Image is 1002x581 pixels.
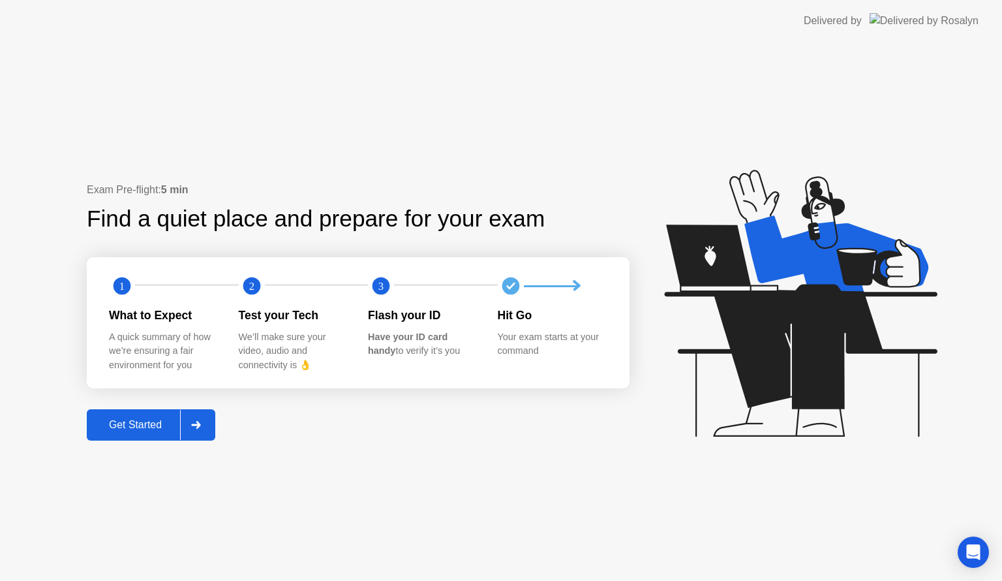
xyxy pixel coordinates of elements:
div: We’ll make sure your video, audio and connectivity is 👌 [239,330,348,373]
div: Open Intercom Messenger [958,537,989,568]
div: Get Started [91,419,180,431]
div: What to Expect [109,307,218,324]
b: Have your ID card handy [368,332,448,356]
text: 1 [119,280,125,292]
div: Delivered by [804,13,862,29]
img: Delivered by Rosalyn [870,13,979,28]
div: Find a quiet place and prepare for your exam [87,202,547,236]
text: 3 [378,280,384,292]
div: Your exam starts at your command [498,330,607,358]
text: 2 [249,280,254,292]
div: to verify it’s you [368,330,477,358]
div: Exam Pre-flight: [87,182,630,198]
button: Get Started [87,409,215,441]
div: Flash your ID [368,307,477,324]
div: Hit Go [498,307,607,324]
div: Test your Tech [239,307,348,324]
b: 5 min [161,184,189,195]
div: A quick summary of how we’re ensuring a fair environment for you [109,330,218,373]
